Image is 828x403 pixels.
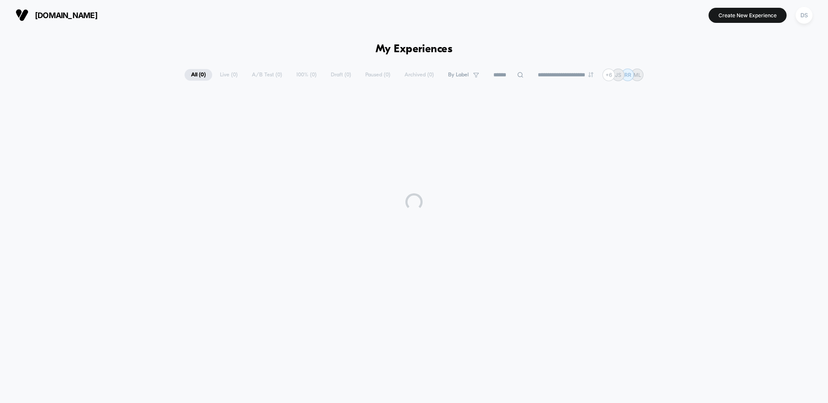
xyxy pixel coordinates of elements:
button: DS [793,6,815,24]
img: Visually logo [16,9,28,22]
p: JS [615,72,621,78]
div: + 6 [602,69,615,81]
span: By Label [448,72,469,78]
div: DS [796,7,812,24]
img: end [588,72,593,77]
p: RR [624,72,631,78]
h1: My Experiences [376,43,453,56]
button: Create New Experience [709,8,787,23]
p: ML [634,72,641,78]
span: [DOMAIN_NAME] [35,11,97,20]
button: [DOMAIN_NAME] [13,8,100,22]
span: All ( 0 ) [185,69,212,81]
